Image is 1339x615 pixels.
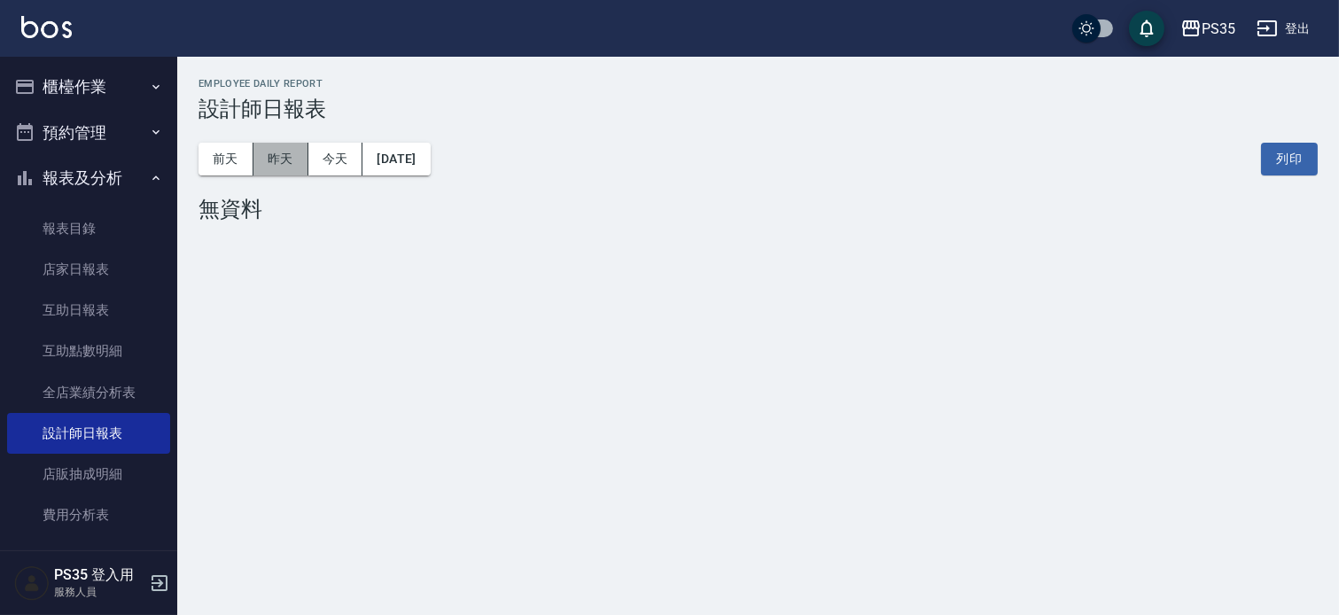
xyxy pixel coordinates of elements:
[7,494,170,535] a: 費用分析表
[7,543,170,589] button: 客戶管理
[14,565,50,601] img: Person
[7,331,170,371] a: 互助點數明細
[7,110,170,156] button: 預約管理
[308,143,363,175] button: 今天
[54,584,144,600] p: 服務人員
[7,64,170,110] button: 櫃檯作業
[7,155,170,201] button: 報表及分析
[253,143,308,175] button: 昨天
[21,16,72,38] img: Logo
[1173,11,1242,47] button: PS35
[199,143,253,175] button: 前天
[1261,143,1318,175] button: 列印
[7,372,170,413] a: 全店業績分析表
[7,290,170,331] a: 互助日報表
[362,143,430,175] button: [DATE]
[1249,12,1318,45] button: 登出
[7,249,170,290] a: 店家日報表
[199,97,1318,121] h3: 設計師日報表
[7,208,170,249] a: 報表目錄
[199,78,1318,90] h2: Employee Daily Report
[1202,18,1235,40] div: PS35
[7,454,170,494] a: 店販抽成明細
[199,197,1318,222] div: 無資料
[1129,11,1164,46] button: save
[7,413,170,454] a: 設計師日報表
[54,566,144,584] h5: PS35 登入用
